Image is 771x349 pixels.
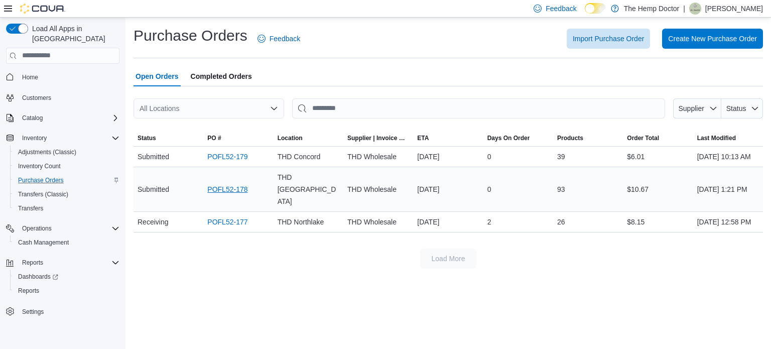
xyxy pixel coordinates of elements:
[2,304,123,318] button: Settings
[573,34,644,44] span: Import Purchase Order
[10,236,123,250] button: Cash Management
[585,3,606,14] input: Dark Mode
[10,201,123,215] button: Transfers
[668,34,757,44] span: Create New Purchase Order
[721,98,763,119] button: Status
[278,216,324,228] span: THD Northlake
[413,179,483,199] div: [DATE]
[292,98,665,119] input: This is a search bar. After typing your query, hit enter to filter the results lower in the page.
[14,174,68,186] a: Purchase Orders
[623,212,693,232] div: $8.15
[693,212,763,232] div: [DATE] 12:58 PM
[420,249,476,269] button: Load More
[10,145,123,159] button: Adjustments (Classic)
[14,188,119,200] span: Transfers (Classic)
[2,111,123,125] button: Catalog
[22,114,43,122] span: Catalog
[483,130,553,146] button: Days On Order
[697,134,736,142] span: Last Modified
[14,160,119,172] span: Inventory Count
[138,216,168,228] span: Receiving
[18,132,51,144] button: Inventory
[20,4,65,14] img: Cova
[138,134,156,142] span: Status
[14,285,119,297] span: Reports
[253,29,304,49] a: Feedback
[18,112,47,124] button: Catalog
[627,134,659,142] span: Order Total
[557,216,565,228] span: 26
[18,112,119,124] span: Catalog
[693,130,763,146] button: Last Modified
[14,188,72,200] a: Transfers (Classic)
[14,174,119,186] span: Purchase Orders
[18,176,64,184] span: Purchase Orders
[343,212,413,232] div: THD Wholesale
[679,104,704,112] span: Supplier
[191,66,252,86] span: Completed Orders
[18,222,56,235] button: Operations
[14,237,119,249] span: Cash Management
[14,202,119,214] span: Transfers
[2,221,123,236] button: Operations
[22,259,43,267] span: Reports
[673,98,721,119] button: Supplier
[14,146,119,158] span: Adjustments (Classic)
[203,130,273,146] button: PO #
[413,212,483,232] div: [DATE]
[18,204,43,212] span: Transfers
[207,151,247,163] a: POFL52-179
[14,237,73,249] a: Cash Management
[14,146,80,158] a: Adjustments (Classic)
[662,29,763,49] button: Create New Purchase Order
[2,70,123,84] button: Home
[134,130,203,146] button: Status
[134,26,247,46] h1: Purchase Orders
[10,187,123,201] button: Transfers (Classic)
[18,190,68,198] span: Transfers (Classic)
[18,239,69,247] span: Cash Management
[546,4,576,14] span: Feedback
[2,256,123,270] button: Reports
[278,151,321,163] span: THD Concord
[14,202,47,214] a: Transfers
[417,134,429,142] span: ETA
[14,285,43,297] a: Reports
[274,130,343,146] button: Location
[623,179,693,199] div: $10.67
[270,104,278,112] button: Open list of options
[207,216,247,228] a: POFL52-177
[432,254,465,264] span: Load More
[10,173,123,187] button: Purchase Orders
[278,134,303,142] div: Location
[22,308,44,316] span: Settings
[18,71,42,83] a: Home
[557,183,565,195] span: 93
[689,3,701,15] div: Richard Satterfield
[207,134,221,142] span: PO #
[14,160,65,172] a: Inventory Count
[18,91,119,104] span: Customers
[22,94,51,102] span: Customers
[18,257,119,269] span: Reports
[18,222,119,235] span: Operations
[18,287,39,295] span: Reports
[6,66,119,345] nav: Complex example
[343,130,413,146] button: Supplier | Invoice Number
[343,179,413,199] div: THD Wholesale
[10,159,123,173] button: Inventory Count
[693,147,763,167] div: [DATE] 10:13 AM
[487,216,491,228] span: 2
[18,132,119,144] span: Inventory
[557,151,565,163] span: 39
[624,3,679,15] p: The Hemp Doctor
[138,183,169,195] span: Submitted
[487,134,530,142] span: Days On Order
[623,130,693,146] button: Order Total
[343,147,413,167] div: THD Wholesale
[18,148,76,156] span: Adjustments (Classic)
[683,3,685,15] p: |
[726,104,746,112] span: Status
[14,271,119,283] span: Dashboards
[270,34,300,44] span: Feedback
